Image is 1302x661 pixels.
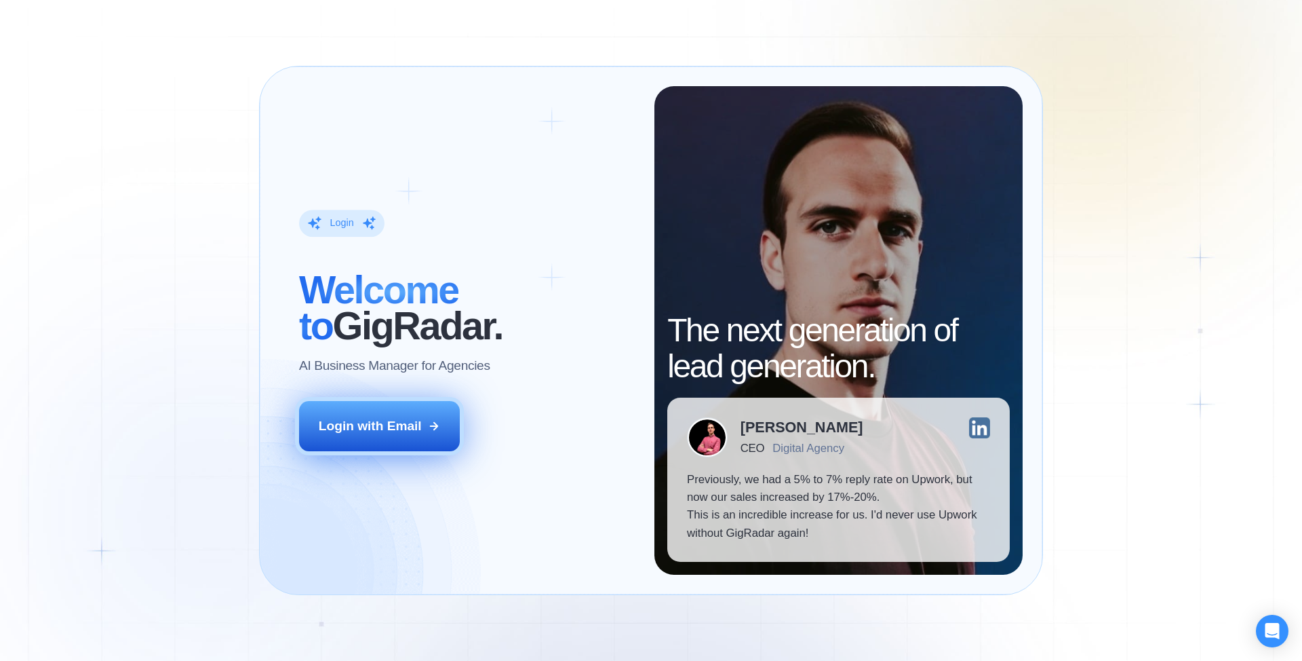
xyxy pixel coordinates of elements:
[299,268,458,347] span: Welcome to
[299,401,460,451] button: Login with Email
[299,272,635,344] h2: ‍ GigRadar.
[299,357,490,375] p: AI Business Manager for Agencies
[687,471,990,543] p: Previously, we had a 5% to 7% reply rate on Upwork, but now our sales increased by 17%-20%. This ...
[741,420,863,435] div: [PERSON_NAME]
[1256,615,1288,647] div: Open Intercom Messenger
[667,313,1010,385] h2: The next generation of lead generation.
[772,442,844,455] div: Digital Agency
[330,216,353,229] div: Login
[319,417,422,435] div: Login with Email
[741,442,764,455] div: CEO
